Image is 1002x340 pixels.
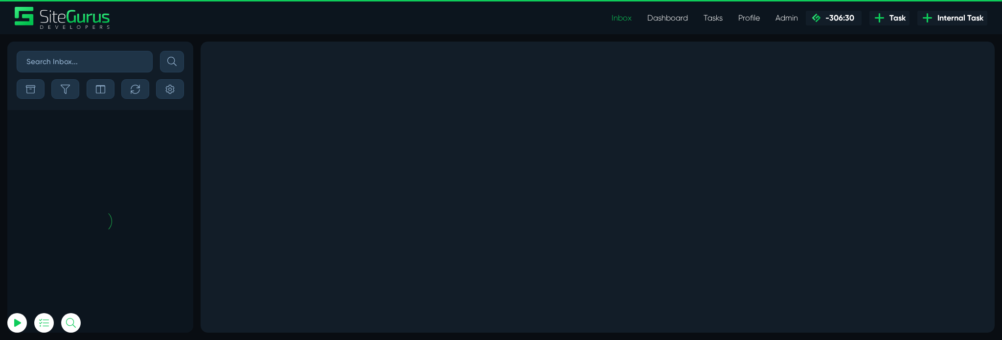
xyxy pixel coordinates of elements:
a: Dashboard [639,8,696,28]
input: Search Inbox... [17,51,153,72]
a: Internal Task [917,11,987,25]
a: SiteGurus [15,7,111,29]
a: Profile [730,8,768,28]
span: -306:30 [821,13,854,23]
span: Task [886,12,906,24]
a: Task [869,11,910,25]
a: Tasks [696,8,730,28]
a: Admin [768,8,806,28]
img: Sitegurus Logo [15,7,111,29]
span: Internal Task [934,12,983,24]
a: -306:30 [806,11,862,25]
a: Inbox [604,8,639,28]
